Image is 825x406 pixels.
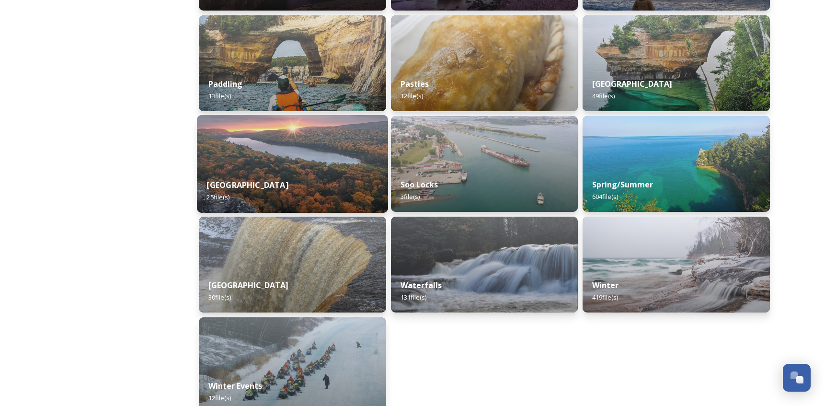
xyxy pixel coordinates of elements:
[391,217,578,313] img: 7e9749c4-275e-47a4-bfe6-bcd00a60a36e.jpg
[592,280,619,290] strong: Winter
[592,179,653,190] strong: Spring/Summer
[592,92,615,100] span: 49 file(s)
[592,192,618,201] span: 604 file(s)
[208,79,242,89] strong: Paddling
[206,180,288,190] strong: [GEOGRAPHIC_DATA]
[208,381,262,391] strong: Winter Events
[206,193,229,201] span: 25 file(s)
[199,15,386,111] img: fec6e779-9ecc-4e00-93d5-2acc35d97e15.jpg
[197,115,388,213] img: 96149fca-a7d9-4e71-a7b7-dcbd08f8aaca.jpg
[208,293,231,302] span: 30 file(s)
[391,116,578,212] img: a08c8a8e-c772-4b96-bc53-327e5cc35024.jpg
[401,179,438,190] strong: Soo Locks
[783,364,811,392] button: Open Chat
[592,79,672,89] strong: [GEOGRAPHIC_DATA]
[208,92,231,100] span: 13 file(s)
[208,280,288,290] strong: [GEOGRAPHIC_DATA]
[391,15,578,111] img: 032be710-6afc-470a-a146-6a47ebbc4531.jpg
[583,116,770,212] img: d6c770d9-234b-4663-a306-da7d4f93a30a.jpg
[592,293,618,302] span: 419 file(s)
[583,217,770,313] img: 960af9c1-9f38-4821-9c63-1343446a41e4.jpg
[208,394,231,402] span: 12 file(s)
[583,15,770,111] img: d7c812a6-942b-460b-ad47-732b11707a39.jpg
[401,280,442,290] strong: Waterfalls
[401,293,426,302] span: 131 file(s)
[199,217,386,313] img: adaed0e8-97fb-4b34-b81c-65fb400834ec.jpg
[401,92,423,100] span: 12 file(s)
[401,79,429,89] strong: Pasties
[401,192,420,201] span: 3 file(s)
